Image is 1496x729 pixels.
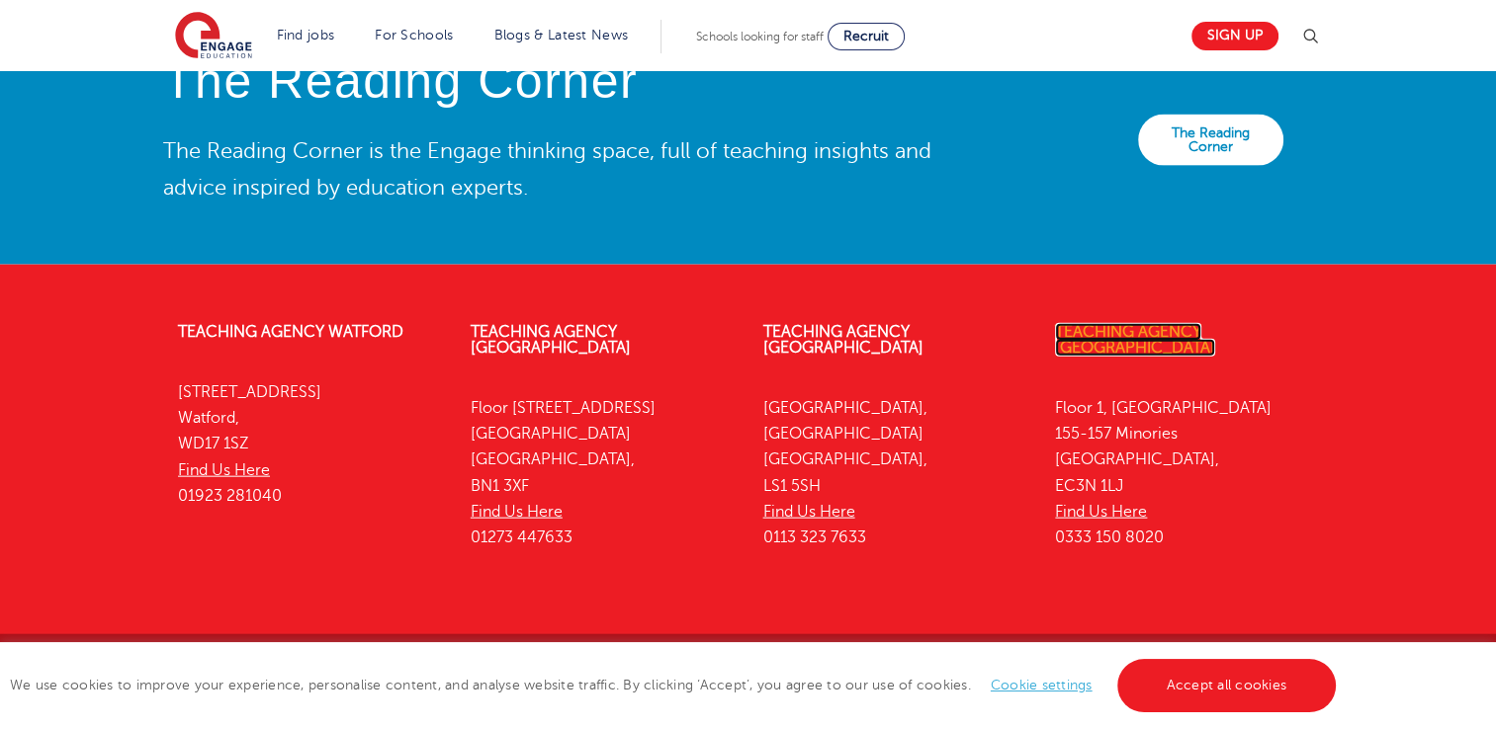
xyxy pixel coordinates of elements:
a: Blogs & Latest News [494,28,629,42]
a: Cookie settings [991,678,1093,692]
a: Sign up [1191,22,1278,50]
a: Recruit [828,23,905,50]
a: Teaching Agency [GEOGRAPHIC_DATA] [763,323,924,357]
a: For Schools [375,28,453,42]
a: Find Us Here [1055,503,1147,521]
p: [GEOGRAPHIC_DATA], [GEOGRAPHIC_DATA] [GEOGRAPHIC_DATA], LS1 5SH 0113 323 7633 [763,395,1026,551]
img: Engage Education [175,12,252,61]
p: The Reading Corner is the Engage thinking space, full of teaching insights and advice inspired by... [163,133,946,204]
span: Recruit [843,29,889,43]
span: Schools looking for staff [696,30,824,43]
h4: The Reading Corner [163,54,946,109]
a: Find jobs [277,28,335,42]
a: The Reading Corner [1138,115,1283,166]
a: Teaching Agency [GEOGRAPHIC_DATA] [1055,323,1215,357]
a: Teaching Agency Watford [178,323,403,341]
a: Teaching Agency [GEOGRAPHIC_DATA] [471,323,631,357]
p: [STREET_ADDRESS] Watford, WD17 1SZ 01923 281040 [178,379,441,509]
a: Find Us Here [763,503,855,521]
p: Floor [STREET_ADDRESS] [GEOGRAPHIC_DATA] [GEOGRAPHIC_DATA], BN1 3XF 01273 447633 [471,395,734,551]
a: Find Us Here [178,461,270,479]
span: We use cookies to improve your experience, personalise content, and analyse website traffic. By c... [10,678,1341,692]
a: Accept all cookies [1117,659,1337,712]
a: Find Us Here [471,503,563,521]
p: Floor 1, [GEOGRAPHIC_DATA] 155-157 Minories [GEOGRAPHIC_DATA], EC3N 1LJ 0333 150 8020 [1055,395,1318,551]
